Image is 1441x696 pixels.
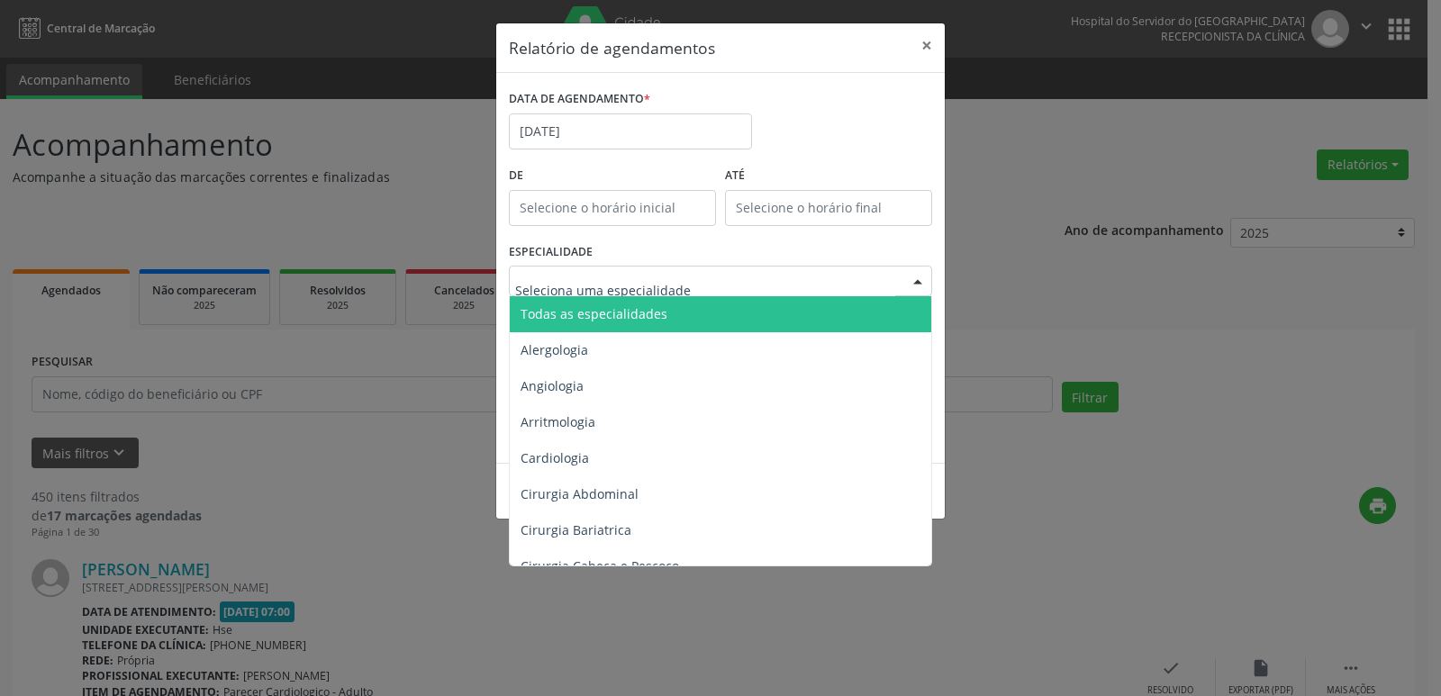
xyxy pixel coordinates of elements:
label: ESPECIALIDADE [509,239,593,267]
span: Cirurgia Cabeça e Pescoço [521,557,679,574]
span: Cirurgia Bariatrica [521,521,631,538]
button: Close [909,23,945,68]
span: Todas as especialidades [521,305,667,322]
span: Cirurgia Abdominal [521,485,639,502]
input: Selecione o horário final [725,190,932,226]
input: Selecione uma data ou intervalo [509,113,752,149]
label: DATA DE AGENDAMENTO [509,86,650,113]
span: Angiologia [521,377,584,394]
input: Seleciona uma especialidade [515,272,895,308]
span: Cardiologia [521,449,589,466]
span: Arritmologia [521,413,595,430]
label: ATÉ [725,162,932,190]
label: De [509,162,716,190]
h5: Relatório de agendamentos [509,36,715,59]
span: Alergologia [521,341,588,358]
input: Selecione o horário inicial [509,190,716,226]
